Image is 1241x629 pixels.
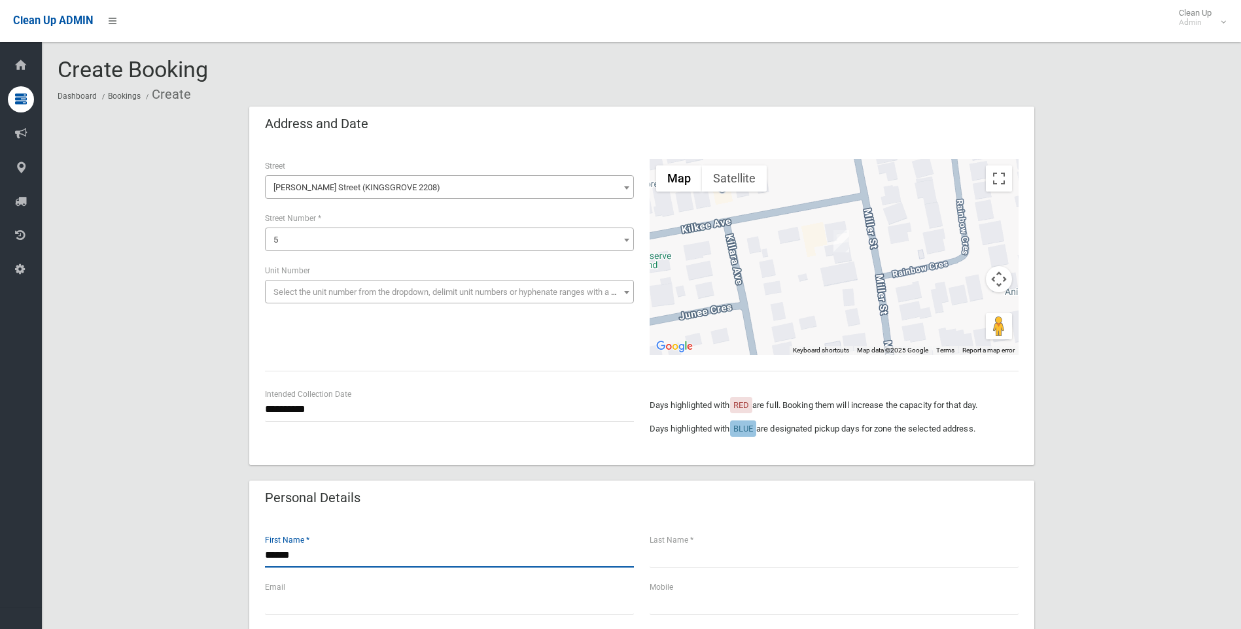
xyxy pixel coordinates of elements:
span: Clean Up [1172,8,1225,27]
li: Create [143,82,191,107]
span: RED [733,400,749,410]
span: Select the unit number from the dropdown, delimit unit numbers or hyphenate ranges with a comma [273,287,639,297]
span: 5 [265,228,634,251]
header: Personal Details [249,485,376,511]
button: Drag Pegman onto the map to open Street View [986,313,1012,339]
header: Address and Date [249,111,384,137]
span: Create Booking [58,56,208,82]
span: 5 [268,231,631,249]
button: Keyboard shortcuts [793,346,849,355]
span: 5 [273,235,278,245]
span: Miller Street (KINGSGROVE 2208) [268,178,631,197]
span: BLUE [733,424,753,433]
a: Terms [936,347,954,354]
a: Bookings [108,92,141,101]
small: Admin [1179,18,1212,27]
span: Clean Up ADMIN [13,14,93,27]
a: Report a map error [962,347,1015,354]
img: Google [653,338,696,355]
span: Miller Street (KINGSGROVE 2208) [265,175,634,199]
span: Map data ©2025 Google [857,347,928,354]
button: Map camera controls [986,266,1012,292]
button: Show satellite imagery [702,165,767,192]
p: Days highlighted with are full. Booking them will increase the capacity for that day. [650,398,1019,413]
p: Days highlighted with are designated pickup days for zone the selected address. [650,421,1019,437]
button: Show street map [656,165,702,192]
a: Open this area in Google Maps (opens a new window) [653,338,696,355]
button: Toggle fullscreen view [986,165,1012,192]
a: Dashboard [58,92,97,101]
div: 5 Miller Street, KINGSGROVE NSW 2208 [833,230,849,252]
